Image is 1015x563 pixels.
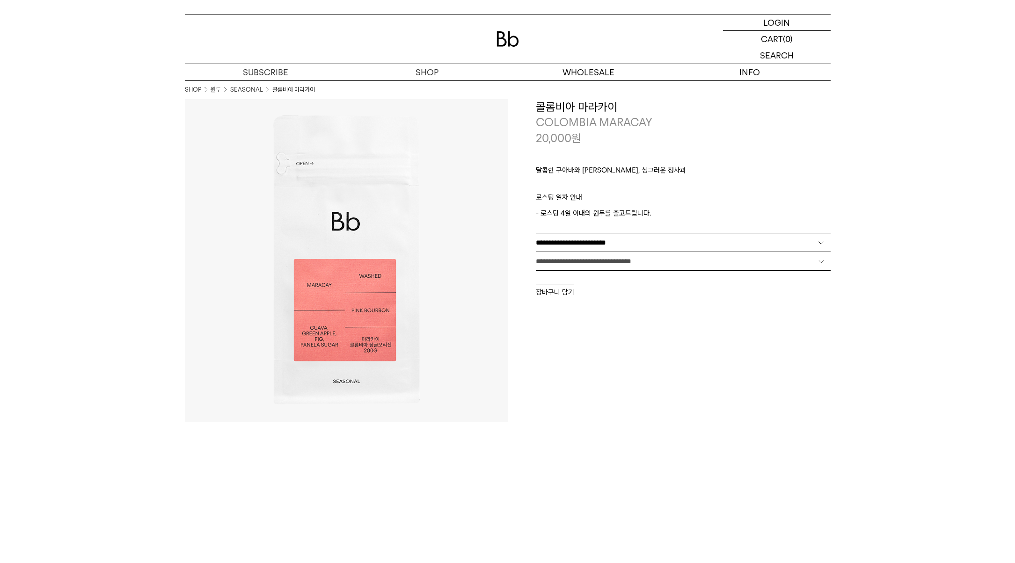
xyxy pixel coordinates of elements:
[761,31,783,47] p: CART
[346,64,508,80] a: SHOP
[536,165,831,180] p: 달콤한 구아바와 [PERSON_NAME], 싱그러운 청사과
[497,31,519,47] img: 로고
[723,14,831,31] a: LOGIN
[783,31,793,47] p: (0)
[185,64,346,80] a: SUBSCRIBE
[272,85,315,94] li: 콜롬비아 마라카이
[211,85,221,94] a: 원두
[536,284,574,300] button: 장바구니 담기
[723,31,831,47] a: CART (0)
[185,85,201,94] a: SHOP
[536,130,581,146] p: 20,000
[763,14,790,30] p: LOGIN
[760,47,794,64] p: SEARCH
[536,208,831,219] p: - 로스팅 4일 이내의 원두를 출고드립니다.
[536,192,831,208] p: 로스팅 일자 안내
[508,64,669,80] p: WHOLESALE
[571,131,581,145] span: 원
[536,99,831,115] h3: 콜롬비아 마라카이
[185,99,508,422] img: 콜롬비아 마라카이
[230,85,263,94] a: SEASONAL
[536,115,831,130] p: COLOMBIA MARACAY
[669,64,831,80] p: INFO
[536,180,831,192] p: ㅤ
